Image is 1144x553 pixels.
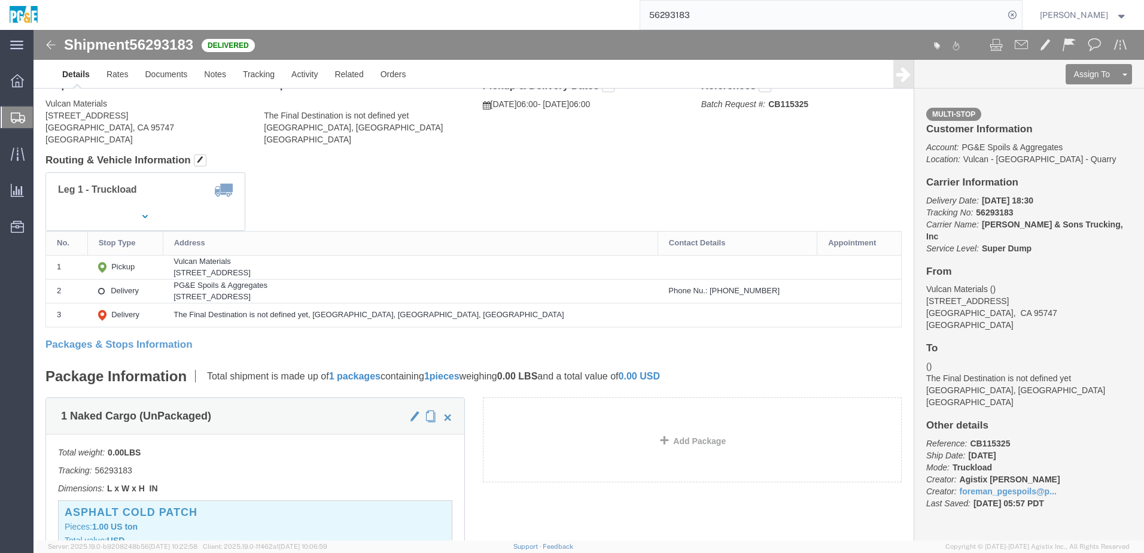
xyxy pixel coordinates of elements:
[8,6,39,24] img: logo
[149,543,197,550] span: [DATE] 10:22:58
[203,543,327,550] span: Client: 2025.19.0-1f462a1
[543,543,573,550] a: Feedback
[34,30,1144,540] iframe: FS Legacy Container
[945,542,1130,552] span: Copyright © [DATE]-[DATE] Agistix Inc., All Rights Reserved
[48,543,197,550] span: Server: 2025.19.0-b9208248b56
[1040,8,1108,22] span: Evelyn Angel
[513,543,543,550] a: Support
[640,1,1004,29] input: Search for shipment number, reference number
[279,543,327,550] span: [DATE] 10:06:59
[1039,8,1128,22] button: [PERSON_NAME]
